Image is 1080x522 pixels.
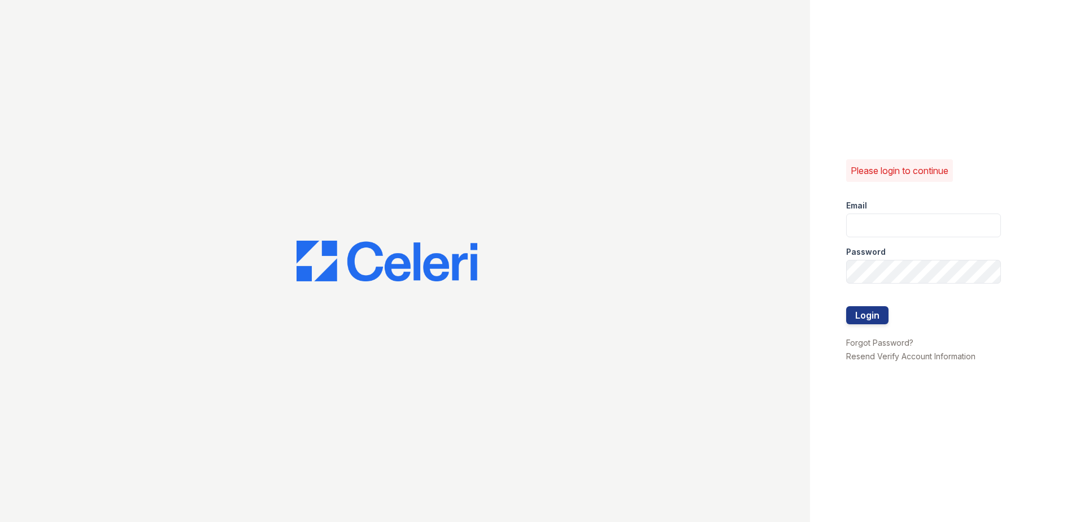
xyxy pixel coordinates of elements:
button: Login [846,306,889,324]
img: CE_Logo_Blue-a8612792a0a2168367f1c8372b55b34899dd931a85d93a1a3d3e32e68fde9ad4.png [297,241,477,281]
label: Password [846,246,886,258]
label: Email [846,200,867,211]
a: Resend Verify Account Information [846,351,976,361]
a: Forgot Password? [846,338,913,347]
p: Please login to continue [851,164,948,177]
